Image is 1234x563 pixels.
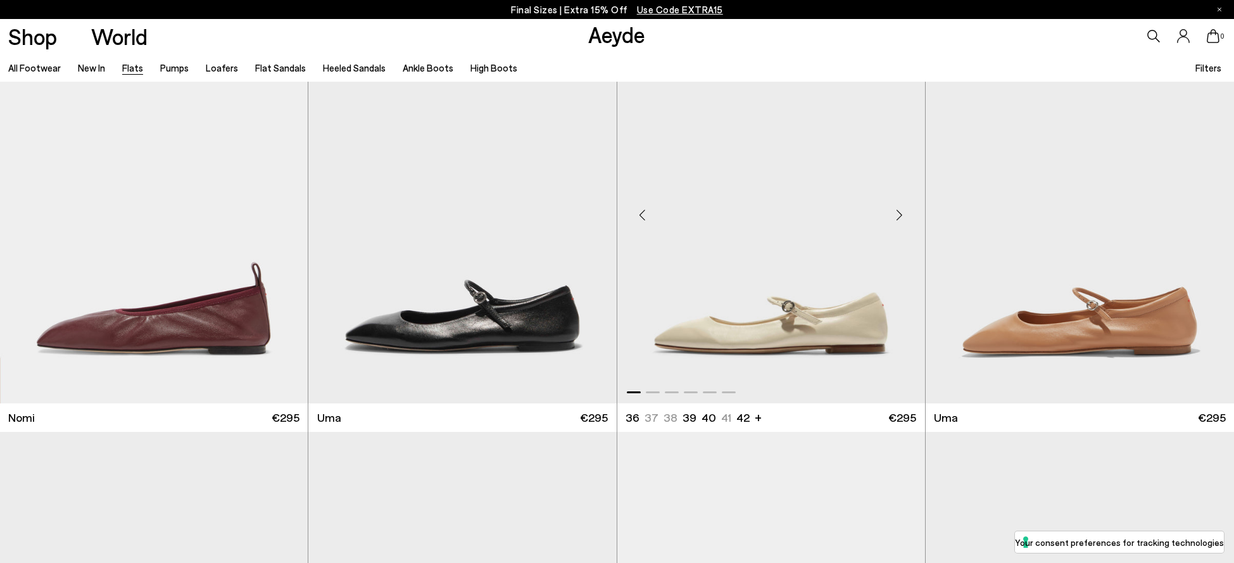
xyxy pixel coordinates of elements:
a: 6 / 6 1 / 6 2 / 6 3 / 6 4 / 6 5 / 6 6 / 6 1 / 6 Next slide Previous slide [617,16,925,403]
span: €295 [272,410,299,426]
p: Final Sizes | Extra 15% Off [511,2,723,18]
div: Next slide [881,196,919,234]
button: Your consent preferences for tracking technologies [1015,531,1224,553]
img: Uma Mary-Jane Flats [617,16,925,403]
span: Nomi [8,410,35,426]
span: Uma [934,410,958,426]
a: New In [78,62,105,73]
img: Uma Mary-Jane Flats [925,16,1233,403]
li: 39 [683,410,696,426]
div: 1 / 6 [617,16,925,403]
a: 36 37 38 39 40 41 42 + €295 [617,403,925,432]
span: €295 [888,410,916,426]
div: Previous slide [624,196,662,234]
img: Uma Mary-Jane Flats [926,16,1234,403]
div: 2 / 6 [925,16,1233,403]
span: €295 [580,410,608,426]
a: 0 [1207,29,1219,43]
a: Flats [122,62,143,73]
a: Flat Sandals [255,62,306,73]
span: Uma [317,410,341,426]
a: Aeyde [588,21,645,47]
a: Pumps [160,62,189,73]
a: Loafers [206,62,238,73]
ul: variant [626,410,746,426]
a: Uma €295 [308,403,616,432]
span: 0 [1219,33,1226,40]
a: Uma €295 [926,403,1234,432]
li: + [755,408,762,426]
label: Your consent preferences for tracking technologies [1015,536,1224,549]
span: €295 [1198,410,1226,426]
a: High Boots [470,62,517,73]
a: All Footwear [8,62,61,73]
span: Navigate to /collections/ss25-final-sizes [637,4,723,15]
a: Ankle Boots [403,62,453,73]
a: Heeled Sandals [323,62,386,73]
a: World [91,25,148,47]
span: Filters [1195,62,1221,73]
img: Uma Mary-Jane Flats [308,16,616,403]
li: 42 [736,410,750,426]
a: Shop [8,25,57,47]
li: 36 [626,410,639,426]
li: 40 [702,410,716,426]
